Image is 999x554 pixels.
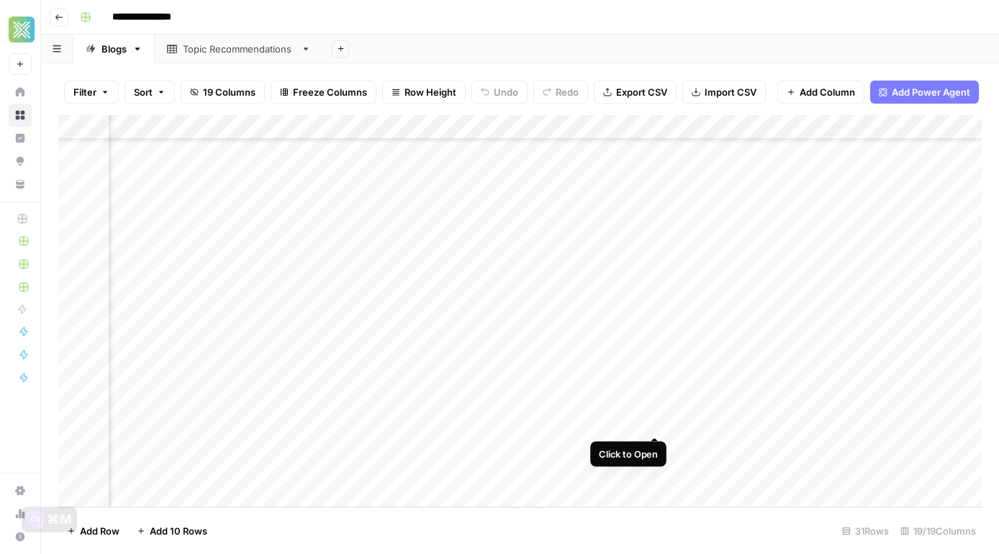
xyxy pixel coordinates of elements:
div: Blogs [101,42,127,56]
div: Topic Recommendations [183,42,295,56]
span: Add Power Agent [892,85,970,99]
button: Export CSV [594,81,677,104]
div: ⌘M [47,512,72,527]
button: Workspace: Xponent21 [9,12,32,47]
span: Freeze Columns [293,85,367,99]
a: Browse [9,104,32,127]
a: Usage [9,502,32,525]
button: Filter [64,81,119,104]
div: Click to Open [599,447,658,461]
button: Freeze Columns [271,81,376,104]
a: Your Data [9,173,32,196]
span: Add 10 Rows [150,524,207,538]
button: Import CSV [682,81,766,104]
button: 19 Columns [181,81,265,104]
span: Add Row [80,524,119,538]
div: 19/19 Columns [895,519,982,542]
button: Sort [125,81,175,104]
button: Add Column [777,81,864,104]
a: Blogs [73,35,155,63]
a: Topic Recommendations [155,35,323,63]
span: Redo [556,85,579,99]
button: Redo [533,81,588,104]
span: Add Column [800,85,855,99]
button: Add Row [58,519,128,542]
button: Add 10 Rows [128,519,216,542]
span: Row Height [404,85,456,99]
a: Home [9,81,32,104]
button: Help + Support [9,525,32,548]
span: 19 Columns [203,85,256,99]
button: Row Height [382,81,466,104]
a: Settings [9,479,32,502]
a: Opportunities [9,150,32,173]
a: Insights [9,127,32,150]
span: Sort [134,85,153,99]
button: Add Power Agent [870,81,979,104]
span: Import CSV [705,85,756,99]
span: Export CSV [616,85,667,99]
span: Undo [494,85,518,99]
button: Undo [471,81,528,104]
span: Filter [73,85,96,99]
div: 31 Rows [836,519,895,542]
img: Xponent21 Logo [9,17,35,42]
